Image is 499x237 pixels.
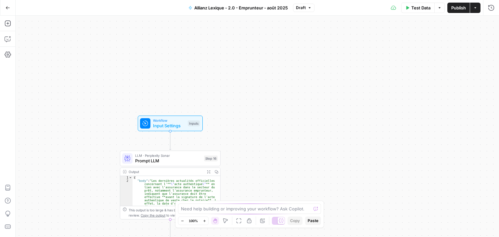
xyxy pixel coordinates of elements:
[135,153,201,158] span: LLM · Perplexity Sonar
[288,217,302,225] button: Copy
[308,218,318,224] span: Paste
[129,169,203,174] div: Output
[120,116,221,131] div: WorkflowInput SettingsInputs
[120,151,221,219] div: LLM · Perplexity SonarPrompt LLMStep 16Output{ "body":"Les dernières actualités officielles conce...
[135,157,201,164] span: Prompt LLM
[290,218,300,224] span: Copy
[169,131,171,150] g: Edge from start to step_16
[411,5,430,11] span: Test Data
[120,176,133,179] div: 1
[204,156,218,161] div: Step 16
[129,207,218,218] div: This output is too large & has been abbreviated for review. to view the full content.
[447,3,470,13] button: Publish
[401,3,434,13] button: Test Data
[129,176,132,179] span: Toggle code folding, rows 1 through 3
[194,5,288,11] span: Allianz Lexique - 2.0 - Emprunteur - août 2025
[451,5,466,11] span: Publish
[296,5,306,11] span: Draft
[305,217,321,225] button: Paste
[141,213,165,217] span: Copy the output
[188,120,200,126] div: Inputs
[293,4,314,12] button: Draft
[189,218,198,223] span: 100%
[185,3,292,13] button: Allianz Lexique - 2.0 - Emprunteur - août 2025
[153,122,185,129] span: Input Settings
[153,118,185,123] span: Workflow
